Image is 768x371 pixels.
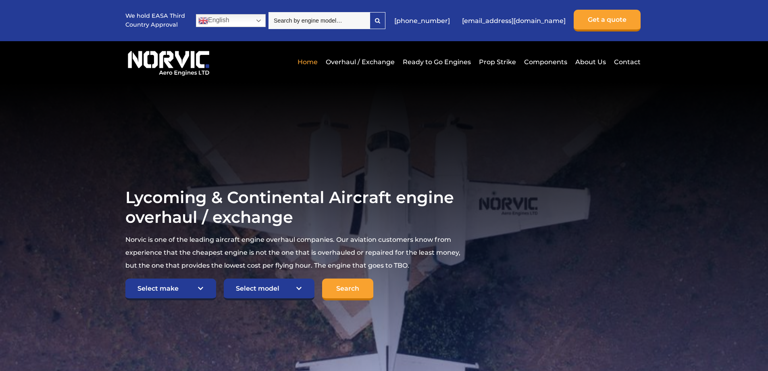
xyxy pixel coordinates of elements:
[477,52,518,72] a: Prop Strike
[390,11,454,31] a: [PHONE_NUMBER]
[125,187,462,227] h1: Lycoming & Continental Aircraft engine overhaul / exchange
[296,52,320,72] a: Home
[198,16,208,25] img: en
[322,279,373,300] input: Search
[324,52,397,72] a: Overhaul / Exchange
[573,52,608,72] a: About Us
[268,12,370,29] input: Search by engine model…
[125,12,186,29] p: We hold EASA Third Country Approval
[522,52,569,72] a: Components
[125,47,212,76] img: Norvic Aero Engines logo
[458,11,570,31] a: [EMAIL_ADDRESS][DOMAIN_NAME]
[612,52,641,72] a: Contact
[574,10,641,31] a: Get a quote
[196,14,266,27] a: English
[125,233,462,272] p: Norvic is one of the leading aircraft engine overhaul companies. Our aviation customers know from...
[401,52,473,72] a: Ready to Go Engines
